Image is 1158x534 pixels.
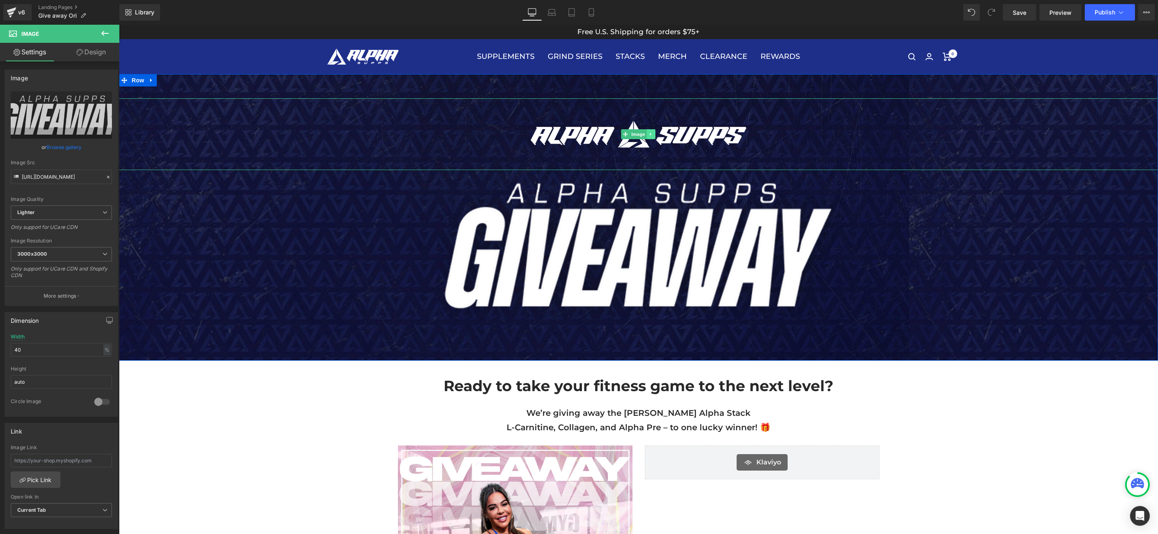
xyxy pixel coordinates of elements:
input: auto [11,343,112,357]
div: or [11,143,112,152]
button: More [1138,4,1155,21]
div: Image Src [11,160,112,166]
div: Image Quality [11,196,112,202]
span: Image [21,30,39,37]
a: CLEARANCE [581,26,628,38]
a: Design [61,43,121,61]
input: auto [11,375,112,389]
a: Mobile [581,4,601,21]
div: Width [11,334,25,340]
a: Tablet [562,4,581,21]
a: Laptop [542,4,562,21]
div: v6 [16,7,27,18]
span: Image [511,105,528,114]
span: Give away Ori [38,12,77,19]
div: Circle Image [11,398,86,407]
a: Pick Link [11,471,60,488]
div: Height [11,366,112,372]
button: Redo [983,4,1000,21]
input: Link [11,170,112,184]
span: L-Carnitine, Collagen, and Alpha Pre – to one lucky winner! 🎁 [388,398,651,408]
a: SUPPLEMENTS [358,26,416,38]
div: Only support for UCare CDN [11,224,112,236]
span: We’re giving away the [PERSON_NAME] Alpha Stack [407,383,632,393]
a: Cart [824,28,832,36]
span: Library [135,9,154,16]
div: Open link In [11,494,112,500]
div: Image Link [11,445,112,450]
a: REWARDS [642,26,681,38]
div: Image Resolution [11,238,112,244]
span: Save [1013,8,1026,17]
p: More settings [44,292,77,300]
div: Image [11,70,28,82]
a: Landing Pages [38,4,119,11]
span: Klaviyo [637,433,662,443]
a: v6 [3,4,32,21]
b: Lighter [17,209,35,215]
b: 3000x3000 [17,251,47,257]
div: % [103,344,111,355]
span: Preview [1049,8,1072,17]
button: More settings [5,286,118,305]
button: Publish [1085,4,1135,21]
a: Browse gallery [47,140,81,154]
div: Link [11,423,22,435]
a: GRIND SERIES [429,26,484,38]
a: MERCH [539,26,568,38]
a: New Library [119,4,160,21]
b: Current Tab [17,507,47,513]
a: Login [807,28,814,35]
p: Free U.S. Shipping for orders $75+ [418,1,621,13]
a: Expand / Collapse [528,105,537,114]
input: https://your-shop.myshopify.com [11,454,112,467]
button: Undo [963,4,980,21]
span: Row [11,49,27,62]
div: Only support for UCare CDN and Shopify CDN [11,266,112,284]
cart-count: 0 [830,25,838,33]
div: Open Intercom Messenger [1130,506,1150,526]
a: Expand / Collapse [27,49,38,62]
a: Search [789,28,797,36]
div: Dimension [11,312,39,324]
a: Preview [1039,4,1081,21]
span: Publish [1095,9,1115,16]
a: Desktop [522,4,542,21]
h1: Ready to take your fitness game to the next level? [279,348,760,374]
a: STACKS [497,26,526,38]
